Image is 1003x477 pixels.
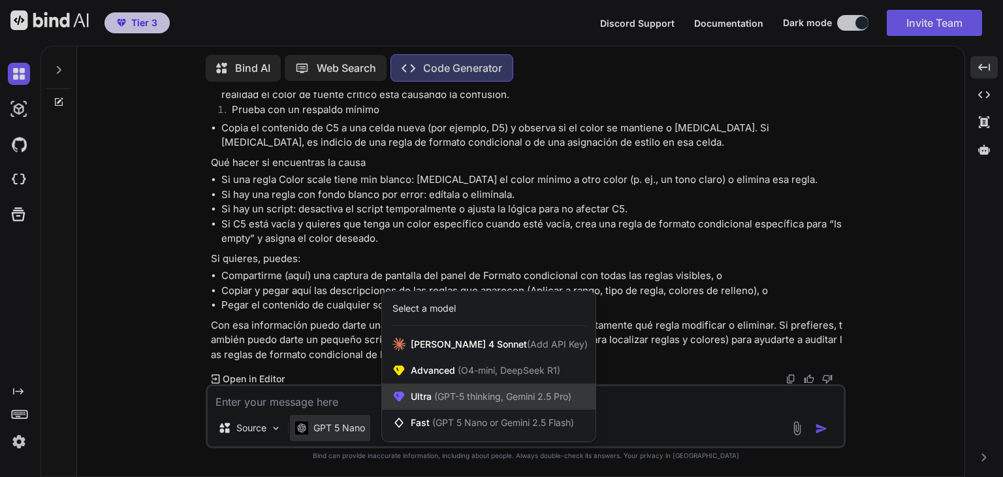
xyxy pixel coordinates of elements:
[411,416,574,429] span: Fast
[432,391,571,402] span: (GPT-5 thinking, Gemini 2.5 Pro)
[432,417,574,428] span: (GPT 5 Nano or Gemini 2.5 Flash)
[455,365,560,376] span: (O4-mini, DeepSeek R1)
[411,338,588,351] span: [PERSON_NAME] 4 Sonnet
[411,364,560,377] span: Advanced
[527,338,588,350] span: (Add API Key)
[392,302,456,315] div: Select a model
[411,390,571,403] span: Ultra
